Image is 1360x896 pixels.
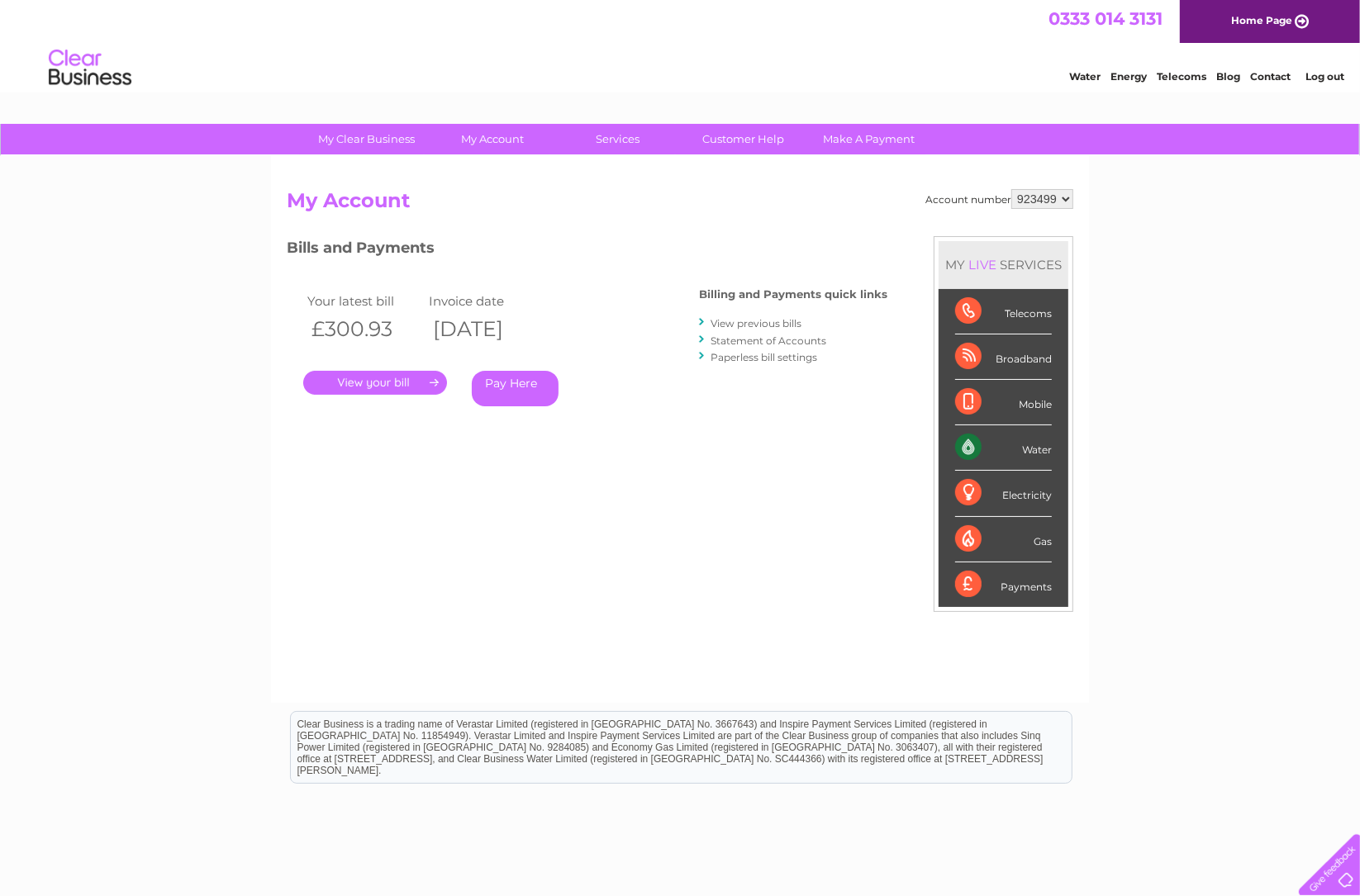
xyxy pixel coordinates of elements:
[1049,8,1163,29] a: 0333 014 3131
[711,334,826,347] a: Statement of Accounts
[1069,70,1101,83] a: Water
[676,124,812,154] a: Customer Help
[955,471,1052,516] div: Electricity
[955,562,1052,607] div: Payments
[801,124,938,154] a: Make A Payment
[955,425,1052,471] div: Water
[1110,70,1147,83] a: Energy
[550,124,687,154] a: Services
[303,290,426,312] td: Your latest bill
[299,124,435,154] a: My Clear Business
[303,371,447,395] a: .
[1157,70,1206,83] a: Telecoms
[965,257,1000,273] div: LIVE
[48,43,132,93] img: logo.png
[711,351,817,363] a: Paperless bill settings
[1250,70,1291,83] a: Contact
[287,236,887,265] h3: Bills and Payments
[472,371,559,406] a: Pay Here
[1305,70,1344,83] a: Log out
[303,312,426,346] th: £300.93
[939,241,1068,288] div: MY SERVICES
[711,317,801,329] a: View previous bills
[925,189,1073,209] div: Account number
[426,312,548,346] th: [DATE]
[291,9,1072,80] div: Clear Business is a trading name of Verastar Limited (registered in [GEOGRAPHIC_DATA] No. 3667643...
[955,517,1052,562] div: Gas
[955,289,1052,334] div: Telecoms
[287,189,1073,220] h2: My Account
[426,290,548,312] td: Invoice date
[699,288,887,301] h4: Billing and Payments quick links
[1216,70,1240,83] a: Blog
[425,124,561,154] a: My Account
[955,380,1052,425] div: Mobile
[955,334,1052,380] div: Broadband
